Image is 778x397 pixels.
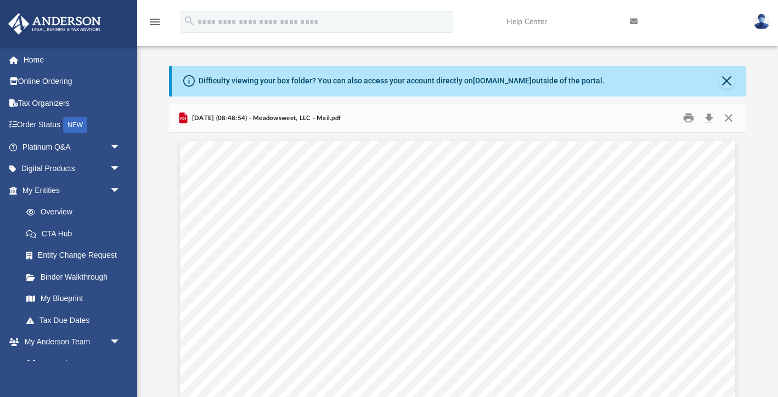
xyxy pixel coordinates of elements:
[15,201,137,223] a: Overview
[8,136,137,158] a: Platinum Q&Aarrow_drop_down
[110,158,132,180] span: arrow_drop_down
[63,117,87,133] div: NEW
[15,288,132,310] a: My Blueprint
[5,13,104,35] img: Anderson Advisors Platinum Portal
[8,49,137,71] a: Home
[8,92,137,114] a: Tax Organizers
[678,110,700,127] button: Print
[8,158,137,180] a: Digital Productsarrow_drop_down
[199,75,605,87] div: Difficulty viewing your box folder? You can also access your account directly on outside of the p...
[110,331,132,354] span: arrow_drop_down
[190,114,341,123] span: [DATE] (08:48:54) - Meadowsweet, LLC - Mail.pdf
[15,266,137,288] a: Binder Walkthrough
[719,110,738,127] button: Close
[8,331,132,353] a: My Anderson Teamarrow_drop_down
[110,179,132,202] span: arrow_drop_down
[15,245,137,266] a: Entity Change Request
[15,223,137,245] a: CTA Hub
[700,110,719,127] button: Download
[148,15,161,29] i: menu
[8,71,137,93] a: Online Ordering
[8,179,137,201] a: My Entitiesarrow_drop_down
[183,15,195,27] i: search
[110,136,132,158] span: arrow_drop_down
[719,73,735,89] button: Close
[473,76,532,85] a: [DOMAIN_NAME]
[753,14,770,30] img: User Pic
[15,309,137,331] a: Tax Due Dates
[148,21,161,29] a: menu
[15,353,126,375] a: My Anderson Team
[8,114,137,137] a: Order StatusNEW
